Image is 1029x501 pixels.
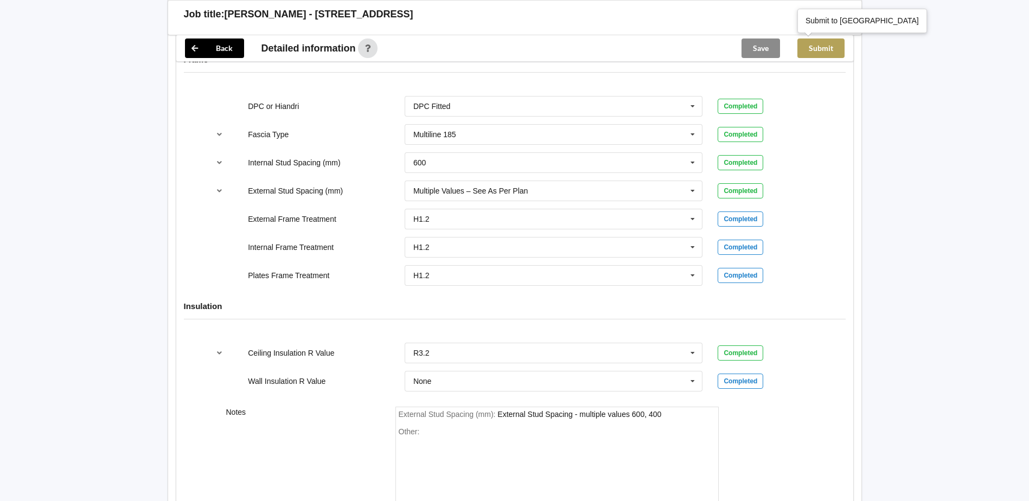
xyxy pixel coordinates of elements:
div: 600 [413,159,426,166]
span: External Stud Spacing (mm) : [399,410,498,419]
button: reference-toggle [209,153,230,172]
div: Completed [718,211,763,227]
label: Fascia Type [248,130,289,139]
div: Completed [718,183,763,198]
h3: Job title: [184,8,225,21]
button: Back [185,38,244,58]
h4: Insulation [184,301,846,311]
div: Completed [718,345,763,361]
h3: [PERSON_NAME] - [STREET_ADDRESS] [225,8,413,21]
label: External Stud Spacing (mm) [248,187,343,195]
button: Submit [797,38,845,58]
div: Completed [718,127,763,142]
button: reference-toggle [209,125,230,144]
label: Plates Frame Treatment [248,271,329,280]
div: Completed [718,374,763,389]
button: reference-toggle [209,343,230,363]
label: Wall Insulation R Value [248,377,325,386]
span: Other: [399,427,420,436]
div: H1.2 [413,215,430,223]
label: Ceiling Insulation R Value [248,349,334,357]
div: Multiple Values – See As Per Plan [413,187,528,195]
div: Completed [718,240,763,255]
div: Completed [718,155,763,170]
span: Detailed information [261,43,356,53]
div: None [413,377,431,385]
div: Completed [718,268,763,283]
div: H1.2 [413,272,430,279]
div: Submit to [GEOGRAPHIC_DATA] [806,15,919,26]
label: DPC or Hiandri [248,102,299,111]
div: ExternalStudSpacing [497,410,661,419]
label: Internal Stud Spacing (mm) [248,158,340,167]
label: External Frame Treatment [248,215,336,223]
div: Multiline 185 [413,131,456,138]
div: Completed [718,99,763,114]
label: Internal Frame Treatment [248,243,334,252]
button: reference-toggle [209,181,230,201]
div: R3.2 [413,349,430,357]
div: DPC Fitted [413,102,450,110]
div: H1.2 [413,243,430,251]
